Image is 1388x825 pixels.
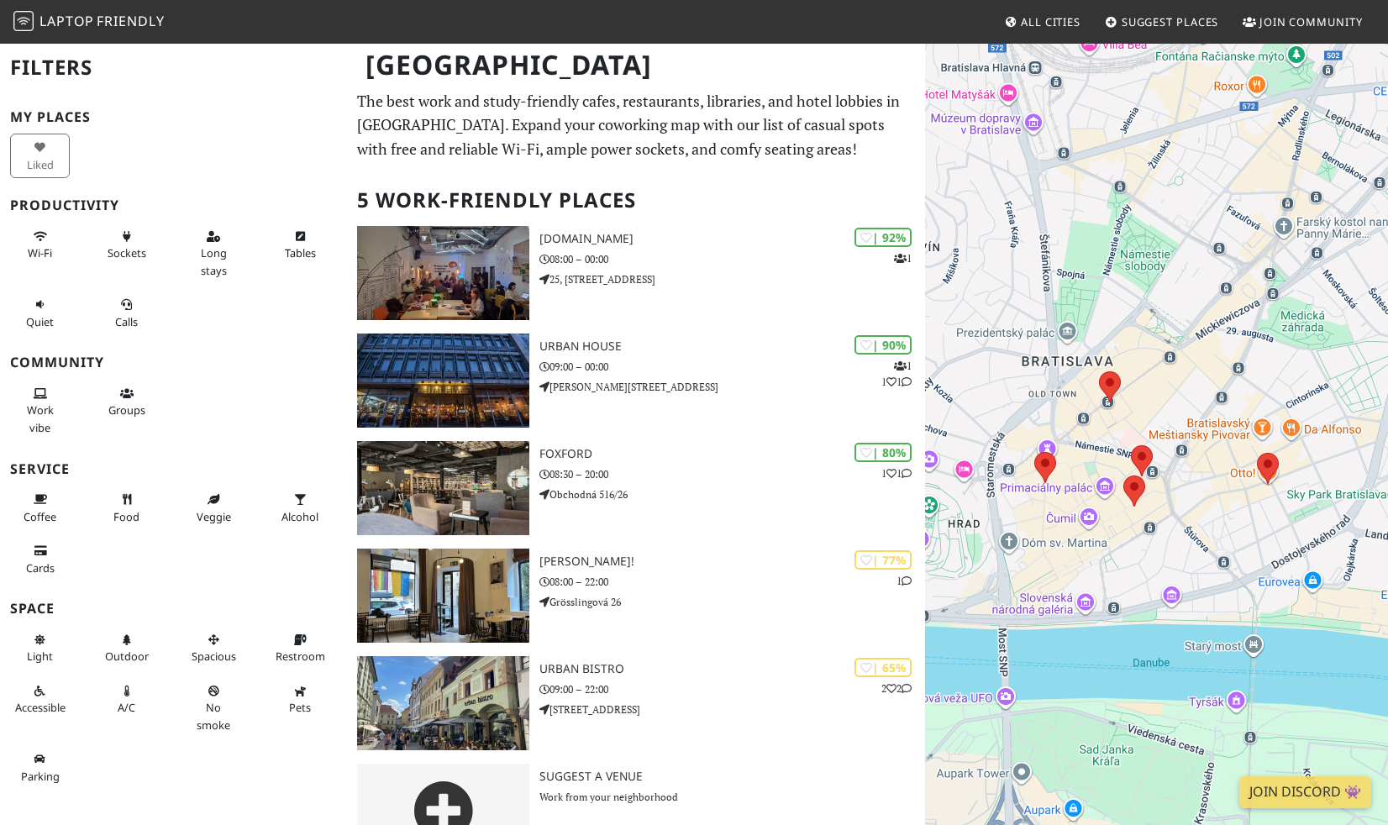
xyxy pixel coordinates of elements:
[347,656,925,750] a: Urban Bistro | 65% 22 Urban Bistro 09:00 – 22:00 [STREET_ADDRESS]
[1098,7,1226,37] a: Suggest Places
[539,359,925,375] p: 09:00 – 00:00
[1259,14,1363,29] span: Join Community
[10,355,337,370] h3: Community
[357,175,915,226] h2: 5 Work-Friendly Places
[539,232,925,246] h3: [DOMAIN_NAME]
[539,447,925,461] h3: Foxford
[357,656,529,750] img: Urban Bistro
[97,626,156,670] button: Outdoor
[347,334,925,428] a: Urban House | 90% 111 Urban House 09:00 – 00:00 [PERSON_NAME][STREET_ADDRESS]
[97,380,156,424] button: Groups
[28,245,52,260] span: Stable Wi-Fi
[201,245,227,277] span: Long stays
[854,443,912,462] div: | 80%
[26,560,55,575] span: Credit cards
[108,245,146,260] span: Power sockets
[271,223,330,267] button: Tables
[539,554,925,569] h3: [PERSON_NAME]!
[1236,7,1370,37] a: Join Community
[539,594,925,610] p: Grösslingová 26
[10,42,337,93] h2: Filters
[97,223,156,267] button: Sockets
[10,537,70,581] button: Cards
[854,228,912,247] div: | 92%
[39,12,94,30] span: Laptop
[184,223,244,284] button: Long stays
[10,677,70,722] button: Accessible
[184,486,244,530] button: Veggie
[13,11,34,31] img: LaptopFriendly
[108,402,145,418] span: Group tables
[539,271,925,287] p: 25, [STREET_ADDRESS]
[97,486,156,530] button: Food
[347,226,925,320] a: Lab.cafe | 92% 1 [DOMAIN_NAME] 08:00 – 00:00 25, [STREET_ADDRESS]
[357,441,529,535] img: Foxford
[539,486,925,502] p: Obchodná 516/26
[27,649,53,664] span: Natural light
[184,626,244,670] button: Spacious
[1239,776,1371,808] a: Join Discord 👾
[10,745,70,790] button: Parking
[357,226,529,320] img: Lab.cafe
[539,379,925,395] p: [PERSON_NAME][STREET_ADDRESS]
[10,380,70,441] button: Work vibe
[896,573,912,589] p: 1
[1021,14,1080,29] span: All Cities
[271,626,330,670] button: Restroom
[118,700,135,715] span: Air conditioned
[1122,14,1219,29] span: Suggest Places
[10,461,337,477] h3: Service
[10,486,70,530] button: Coffee
[97,291,156,335] button: Calls
[271,677,330,722] button: Pets
[539,466,925,482] p: 08:30 – 20:00
[881,358,912,390] p: 1 1 1
[539,662,925,676] h3: Urban Bistro
[357,549,529,643] img: Otto!
[27,402,54,434] span: People working
[539,339,925,354] h3: Urban House
[854,550,912,570] div: | 77%
[97,12,164,30] span: Friendly
[357,89,915,161] p: The best work and study-friendly cafes, restaurants, libraries, and hotel lobbies in [GEOGRAPHIC_...
[10,197,337,213] h3: Productivity
[997,7,1087,37] a: All Cities
[539,574,925,590] p: 08:00 – 22:00
[13,8,165,37] a: LaptopFriendly LaptopFriendly
[10,601,337,617] h3: Space
[184,677,244,738] button: No smoke
[10,109,337,125] h3: My Places
[10,223,70,267] button: Wi-Fi
[271,486,330,530] button: Alcohol
[26,314,54,329] span: Quiet
[276,649,325,664] span: Restroom
[539,770,925,784] h3: Suggest a Venue
[115,314,138,329] span: Video/audio calls
[10,291,70,335] button: Quiet
[352,42,922,88] h1: [GEOGRAPHIC_DATA]
[10,626,70,670] button: Light
[105,649,149,664] span: Outdoor area
[881,680,912,696] p: 2 2
[197,509,231,524] span: Veggie
[24,509,56,524] span: Coffee
[854,658,912,677] div: | 65%
[21,769,60,784] span: Parking
[285,245,316,260] span: Work-friendly tables
[113,509,139,524] span: Food
[539,789,925,805] p: Work from your neighborhood
[192,649,236,664] span: Spacious
[357,334,529,428] img: Urban House
[289,700,311,715] span: Pet friendly
[539,702,925,717] p: [STREET_ADDRESS]
[539,681,925,697] p: 09:00 – 22:00
[197,700,230,732] span: Smoke free
[347,441,925,535] a: Foxford | 80% 11 Foxford 08:30 – 20:00 Obchodná 516/26
[281,509,318,524] span: Alcohol
[539,251,925,267] p: 08:00 – 00:00
[854,335,912,355] div: | 90%
[97,677,156,722] button: A/C
[15,700,66,715] span: Accessible
[881,465,912,481] p: 1 1
[347,549,925,643] a: Otto! | 77% 1 [PERSON_NAME]! 08:00 – 22:00 Grösslingová 26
